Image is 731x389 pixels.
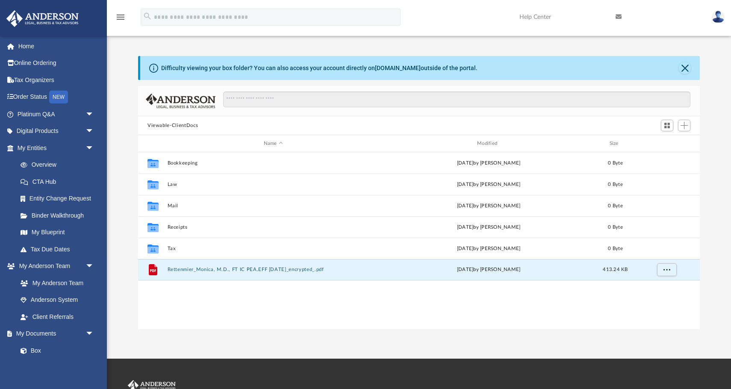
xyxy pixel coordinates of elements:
a: Online Ordering [6,55,107,72]
span: 0 Byte [608,161,623,165]
div: Modified [383,140,595,147]
div: [DATE] by [PERSON_NAME] [383,245,595,253]
span: 0 Byte [608,203,623,208]
i: menu [115,12,126,22]
div: [DATE] by [PERSON_NAME] [383,159,595,167]
button: Rettenmier_Monica, M.D., FT IC PEA.EFF [DATE]_encrypted_.pdf [168,267,379,272]
button: Receipts [168,224,379,230]
span: arrow_drop_down [85,123,103,140]
span: arrow_drop_down [85,139,103,157]
button: Close [679,62,691,74]
div: NEW [49,91,68,103]
div: Name [167,140,379,147]
button: Bookkeeping [168,160,379,166]
a: My Documentsarrow_drop_down [6,325,103,342]
a: Digital Productsarrow_drop_down [6,123,107,140]
a: Tax Due Dates [12,241,107,258]
a: Meeting Minutes [12,359,103,376]
div: id [142,140,163,147]
a: Overview [12,156,107,174]
a: CTA Hub [12,173,107,190]
img: User Pic [712,11,725,23]
a: Order StatusNEW [6,88,107,106]
button: Law [168,182,379,187]
div: [DATE] by [PERSON_NAME] [383,224,595,231]
button: Tax [168,246,379,251]
div: [DATE] by [PERSON_NAME] [383,266,595,274]
a: My Anderson Team [12,274,98,292]
span: 413.24 KB [603,267,628,272]
a: Platinum Q&Aarrow_drop_down [6,106,107,123]
button: Viewable-ClientDocs [147,122,198,130]
a: Tax Organizers [6,71,107,88]
img: Anderson Advisors Platinum Portal [4,10,81,27]
button: More options [657,263,677,276]
button: Add [678,120,691,132]
button: Switch to Grid View [661,120,674,132]
span: 0 Byte [608,246,623,251]
a: My Anderson Teamarrow_drop_down [6,258,103,275]
div: Difficulty viewing your box folder? You can also access your account directly on outside of the p... [161,64,478,73]
a: Anderson System [12,292,103,309]
div: grid [138,152,700,330]
a: Box [12,342,98,359]
div: id [636,140,696,147]
a: Client Referrals [12,308,103,325]
a: My Entitiesarrow_drop_down [6,139,107,156]
i: search [143,12,152,21]
input: Search files and folders [223,91,690,108]
span: arrow_drop_down [85,106,103,123]
a: menu [115,16,126,22]
a: My Blueprint [12,224,103,241]
span: arrow_drop_down [85,258,103,275]
a: [DOMAIN_NAME] [375,65,421,71]
span: 0 Byte [608,225,623,230]
a: Home [6,38,107,55]
span: arrow_drop_down [85,325,103,343]
div: Size [598,140,633,147]
a: Entity Change Request [12,190,107,207]
div: [DATE] by [PERSON_NAME] [383,202,595,210]
button: Mail [168,203,379,209]
div: [DATE] by [PERSON_NAME] [383,181,595,189]
a: Binder Walkthrough [12,207,107,224]
span: 0 Byte [608,182,623,187]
